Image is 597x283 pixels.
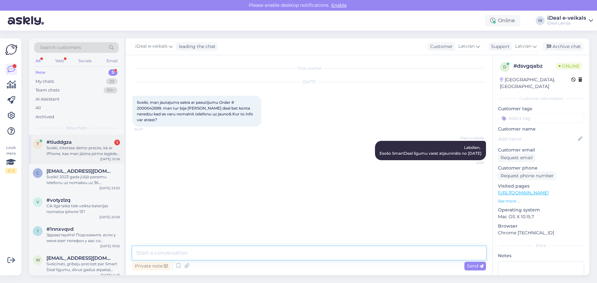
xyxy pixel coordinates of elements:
[485,15,520,26] div: Online
[35,114,54,120] div: Archived
[35,96,59,102] div: AI Assistant
[498,96,584,102] div: Customer information
[498,135,577,142] input: Add name
[515,43,531,50] span: Latvian
[46,232,120,244] div: Здравствуйте! Подскажите, если у меня взят телефон у вас со smartdeal программе, с возможность об...
[77,57,93,65] div: Socials
[106,78,117,85] div: 29
[498,105,584,112] p: Customer tags
[36,200,39,204] span: v
[54,57,65,65] div: Web
[458,43,475,50] span: Latvian
[489,43,510,50] div: Support
[5,44,17,56] img: Askly Logo
[460,136,484,141] span: iDeal e-veikals
[100,244,120,249] div: [DATE] 19:30
[46,255,114,261] span: winterfree96@gmail.com
[99,186,120,190] div: [DATE] 23:50
[500,76,571,90] div: [GEOGRAPHIC_DATA], [GEOGRAPHIC_DATA]
[35,78,54,85] div: My chats
[467,263,483,269] span: Send
[114,140,120,145] div: 1
[498,229,584,236] p: Chrome [TECHNICAL_ID]
[46,145,120,157] div: Sveiki, interese demo preces, kā ar iPhone, kas man jāzina pirms iegādes. Garantija kāda, kāds pr...
[498,113,584,123] input: Add a tag
[37,229,38,233] span: 1
[329,2,349,8] span: Enable
[132,65,486,71] div: Chat started
[105,57,119,65] div: Email
[35,105,41,111] div: All
[137,100,254,122] span: Sveiki, man jautajums sakra ar pasutijumu Order # 2000042699. man tur bija [PERSON_NAME] deal bet...
[46,197,70,203] span: #votyzlzq
[46,168,114,174] span: cirule70@gmail.com
[460,161,484,165] span: 10:57
[36,258,40,262] span: w
[498,243,584,249] div: Extra
[46,139,72,145] span: #tiuddgza
[498,126,584,132] p: Customer name
[547,15,593,26] a: iDeal e-veikalsiDeal Latvija
[101,273,120,278] div: [DATE] 14:31
[498,153,535,162] div: Request email
[498,252,584,259] p: Notes
[132,262,170,270] div: Private note
[498,223,584,229] p: Browser
[498,183,584,190] p: Visited pages
[498,198,584,204] p: See more ...
[428,43,453,50] div: Customer
[5,168,17,174] div: 2 / 3
[176,43,216,50] div: leading the chat
[5,145,17,174] div: Look Here
[498,190,549,196] a: [URL][DOMAIN_NAME]
[498,207,584,213] p: Operating system
[100,157,120,161] div: [DATE] 10:56
[104,87,117,93] div: 99+
[134,127,158,132] span: 10:47
[108,69,117,76] div: 5
[37,141,39,146] span: t
[35,87,59,93] div: Team chats
[556,63,582,70] span: Online
[503,64,506,69] span: d
[46,226,74,232] span: #1nnxvqvd
[513,62,556,70] div: # dsvgqabz
[36,171,39,175] span: c
[498,171,556,180] div: Request phone number
[35,69,46,76] div: New
[547,21,586,26] div: iDeal Latvija
[135,43,167,50] span: iDeal e-veikals
[498,165,584,171] p: Customer phone
[132,79,486,85] div: [DATE]
[99,215,120,220] div: [DATE] 20:56
[543,42,583,51] div: Archive chat
[536,16,545,25] div: IV
[46,174,120,186] div: Sveiki! 2023 gada jūlijā paņemu telefonu uz nomaksu uz 36. mēnešiem pēc smartdeal programmas. Vai...
[66,125,87,131] span: New chats
[46,203,120,215] div: Cik ilgā laikā tiek veikta baterijas nomaiņa iphone 13?
[498,213,584,220] p: Mac OS X 10.15.7
[46,261,120,273] div: Sveicinati, gribeju precizet par Smart Deal ligumu, divus gadus atpakaļ ([DATE]), biju nosledzis ...
[34,57,42,65] div: All
[498,147,584,153] p: Customer email
[40,44,81,51] span: Search customers
[547,15,586,21] div: iDeal e-veikals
